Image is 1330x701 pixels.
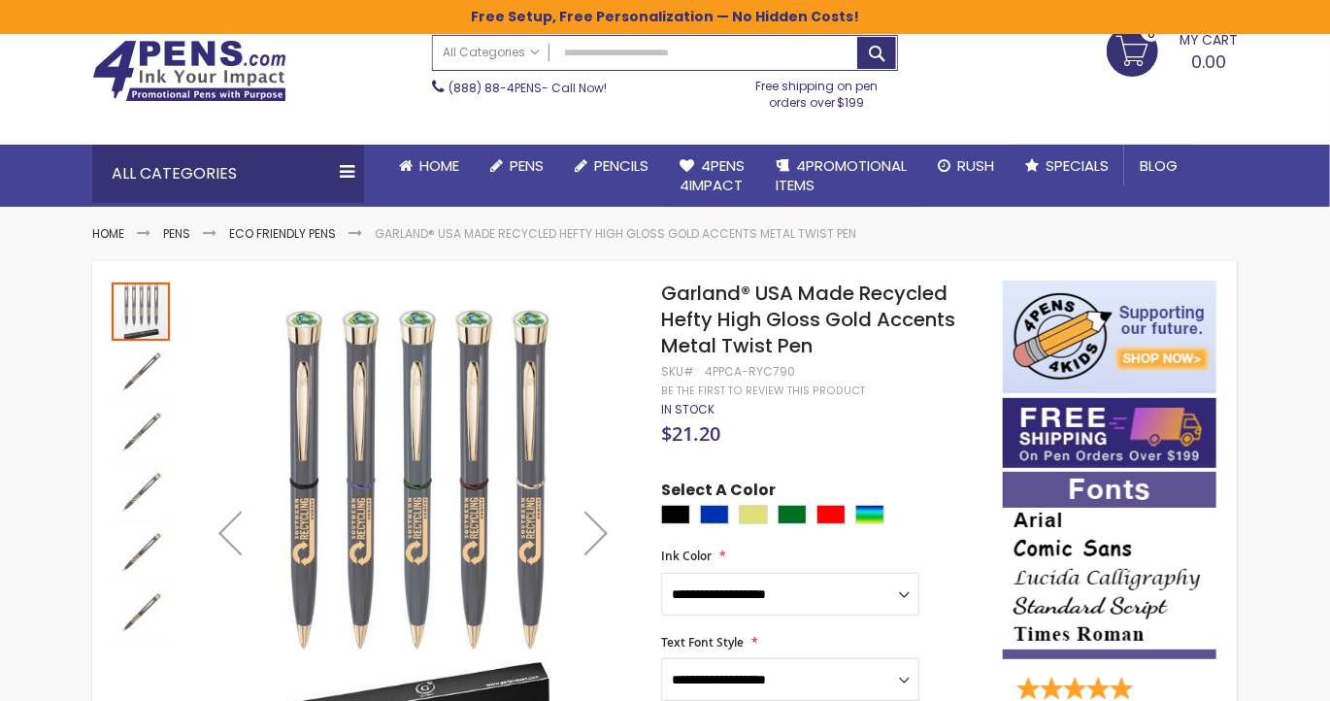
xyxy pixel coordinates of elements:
[1191,50,1226,74] span: 0.00
[112,523,170,582] img: Garland® USA Made Recycled Hefty High Gloss Gold Accents Metal Twist Pen
[661,280,955,359] span: Garland® USA Made Recycled Hefty High Gloss Gold Accents Metal Twist Pen
[1003,398,1216,468] img: Free shipping on orders over $199
[661,480,776,506] span: Select A Color
[1010,145,1124,187] a: Specials
[661,402,715,417] div: Availability
[112,341,172,401] div: Garland® USA Made Recycled Hefty High Gloss Gold Accents Metal Twist Pen
[1003,281,1216,393] img: 4pens 4 kids
[112,582,170,642] div: Garland® USA Made Recycled Hefty High Gloss Gold Accents Metal Twist Pen
[705,364,795,380] div: 4PPCA-RYC790
[661,634,744,651] span: Text Font Style
[375,226,856,242] li: Garland® USA Made Recycled Hefty High Gloss Gold Accents Metal Twist Pen
[778,505,807,524] div: Green
[1046,155,1109,176] span: Specials
[112,584,170,642] img: Garland® USA Made Recycled Hefty High Gloss Gold Accents Metal Twist Pen
[661,401,715,417] span: In stock
[855,505,884,524] div: Assorted
[449,80,542,96] a: (888) 88-4PENS
[163,225,190,242] a: Pens
[664,145,760,208] a: 4Pens4impact
[443,45,540,60] span: All Categories
[776,155,907,195] span: 4PROMOTIONAL ITEMS
[736,71,899,110] div: Free shipping on pen orders over $199
[922,145,1010,187] a: Rush
[760,145,922,208] a: 4PROMOTIONALITEMS
[957,155,994,176] span: Rush
[112,343,170,401] img: Garland® USA Made Recycled Hefty High Gloss Gold Accents Metal Twist Pen
[112,401,172,461] div: Garland® USA Made Recycled Hefty High Gloss Gold Accents Metal Twist Pen
[1140,155,1178,176] span: Blog
[680,155,745,195] span: 4Pens 4impact
[229,225,336,242] a: Eco Friendly Pens
[739,505,768,524] div: Gold
[92,225,124,242] a: Home
[661,420,720,447] span: $21.20
[112,521,172,582] div: Garland® USA Made Recycled Hefty High Gloss Gold Accents Metal Twist Pen
[92,145,364,203] div: All Categories
[661,384,865,398] a: Be the first to review this product
[594,155,648,176] span: Pencils
[112,281,172,341] div: Garland® USA Made Recycled Hefty High Gloss Gold Accents Metal Twist Pen
[1107,25,1238,74] a: 0.00 0
[92,40,286,102] img: 4Pens Custom Pens and Promotional Products
[112,403,170,461] img: Garland® USA Made Recycled Hefty High Gloss Gold Accents Metal Twist Pen
[1170,649,1330,701] iframe: Google Customer Reviews
[475,145,559,187] a: Pens
[112,461,172,521] div: Garland® USA Made Recycled Hefty High Gloss Gold Accents Metal Twist Pen
[816,505,846,524] div: Red
[559,145,664,187] a: Pencils
[1003,472,1216,659] img: font-personalization-examples
[433,36,549,68] a: All Categories
[383,145,475,187] a: Home
[112,463,170,521] img: Garland® USA Made Recycled Hefty High Gloss Gold Accents Metal Twist Pen
[419,155,459,176] span: Home
[449,80,607,96] span: - Call Now!
[1124,145,1193,187] a: Blog
[661,505,690,524] div: Black
[661,363,697,380] strong: SKU
[700,505,729,524] div: Blue
[510,155,544,176] span: Pens
[661,548,712,564] span: Ink Color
